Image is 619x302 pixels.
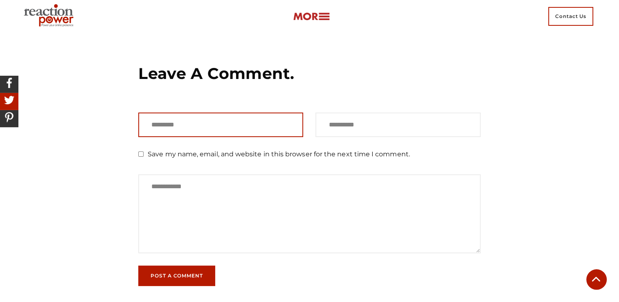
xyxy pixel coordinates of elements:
[2,76,16,90] img: Share On Facebook
[293,12,330,21] img: more-btn.png
[2,110,16,124] img: Share On Pinterest
[20,2,80,31] img: Executive Branding | Personal Branding Agency
[138,266,215,286] button: Post a Comment
[2,93,16,107] img: Share On Twitter
[138,63,481,84] h3: Leave a Comment.
[548,7,593,26] span: Contact Us
[151,273,203,278] span: Post a Comment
